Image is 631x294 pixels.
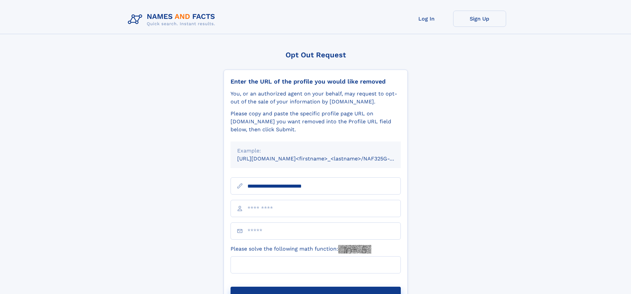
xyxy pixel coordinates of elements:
small: [URL][DOMAIN_NAME]<firstname>_<lastname>/NAF325G-xxxxxxxx [237,155,413,162]
div: Enter the URL of the profile you would like removed [231,78,401,85]
div: Please copy and paste the specific profile page URL on [DOMAIN_NAME] you want removed into the Pr... [231,110,401,134]
div: Example: [237,147,394,155]
a: Sign Up [453,11,506,27]
a: Log In [400,11,453,27]
img: Logo Names and Facts [125,11,221,29]
div: Opt Out Request [224,51,408,59]
div: You, or an authorized agent on your behalf, may request to opt-out of the sale of your informatio... [231,90,401,106]
label: Please solve the following math function: [231,245,371,254]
